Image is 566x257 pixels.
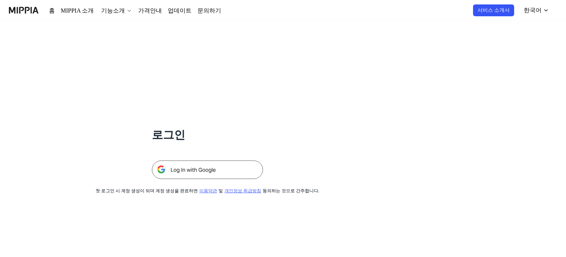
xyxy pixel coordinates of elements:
h1: 로그인 [152,127,263,143]
a: MIPPIA 소개 [60,6,91,15]
div: 기능소개 [97,6,121,15]
button: 서비스 소개서 [480,4,516,16]
a: 가격안내 [133,6,153,15]
a: 문의하기 [186,6,207,15]
a: 홈 [49,6,54,15]
a: 이용약관 [201,188,216,193]
button: 한국어 [520,3,553,18]
div: 한국어 [525,6,543,15]
a: 개인정보 취급방침 [222,188,253,193]
button: 기능소개 [97,6,127,15]
div: 첫 로그인 시 계정 생성이 되며 계정 생성을 완료하면 및 동의하는 것으로 간주합니다. [113,188,302,194]
img: 구글 로그인 버튼 [152,160,263,179]
a: 업데이트 [159,6,180,15]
